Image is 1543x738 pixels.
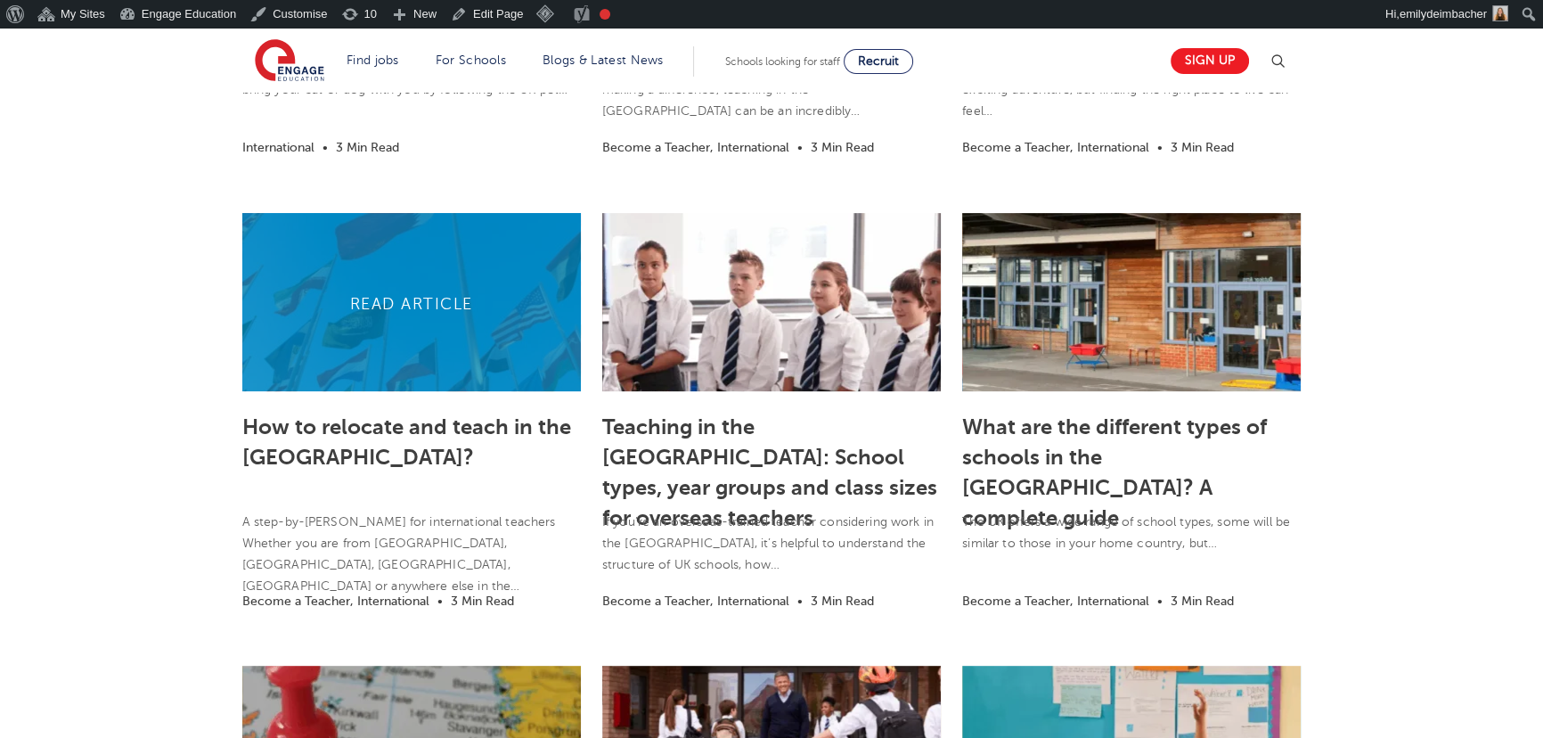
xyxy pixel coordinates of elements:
span: Recruit [858,54,899,68]
span: Schools looking for staff [725,55,840,68]
li: 3 Min Read [811,591,874,611]
li: • [793,137,807,158]
li: • [318,137,332,158]
li: • [1153,137,1167,158]
span: emilydeimbacher [1400,7,1487,20]
li: • [793,591,807,611]
li: 3 Min Read [451,591,514,611]
li: 3 Min Read [1171,137,1234,158]
p: A step-by-[PERSON_NAME] for international teachers Whether you are from [GEOGRAPHIC_DATA], [GEOGR... [242,512,581,597]
li: • [433,591,447,611]
a: For Schools [436,53,506,67]
li: Become a Teacher, International [242,591,429,611]
li: 3 Min Read [811,137,874,158]
a: Find jobs [347,53,399,67]
li: Become a Teacher, International [962,137,1149,158]
a: Teaching in the [GEOGRAPHIC_DATA]: School types, year groups and class sizes for overseas teachers [602,414,937,530]
li: International [242,137,314,158]
li: Become a Teacher, International [602,137,789,158]
a: Blogs & Latest News [543,53,664,67]
li: 3 Min Read [336,137,399,158]
li: Become a Teacher, International [602,591,789,611]
a: How to relocate and teach in the [GEOGRAPHIC_DATA]? [242,414,571,470]
div: Focus keyphrase not set [600,9,610,20]
p: If you’re an overseas-trained teacher considering work in the [GEOGRAPHIC_DATA], it’s helpful to ... [602,512,941,576]
li: 3 Min Read [1171,591,1234,611]
li: • [1153,591,1167,611]
a: What are the different types of schools in the [GEOGRAPHIC_DATA]? A complete guide [962,414,1267,530]
a: Sign up [1171,48,1249,74]
img: Engage Education [255,39,324,84]
p: The UK offers a wide range of school types, some will be similar to those in your home country, but… [962,512,1301,554]
li: Become a Teacher, International [962,591,1149,611]
a: Recruit [844,49,913,74]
